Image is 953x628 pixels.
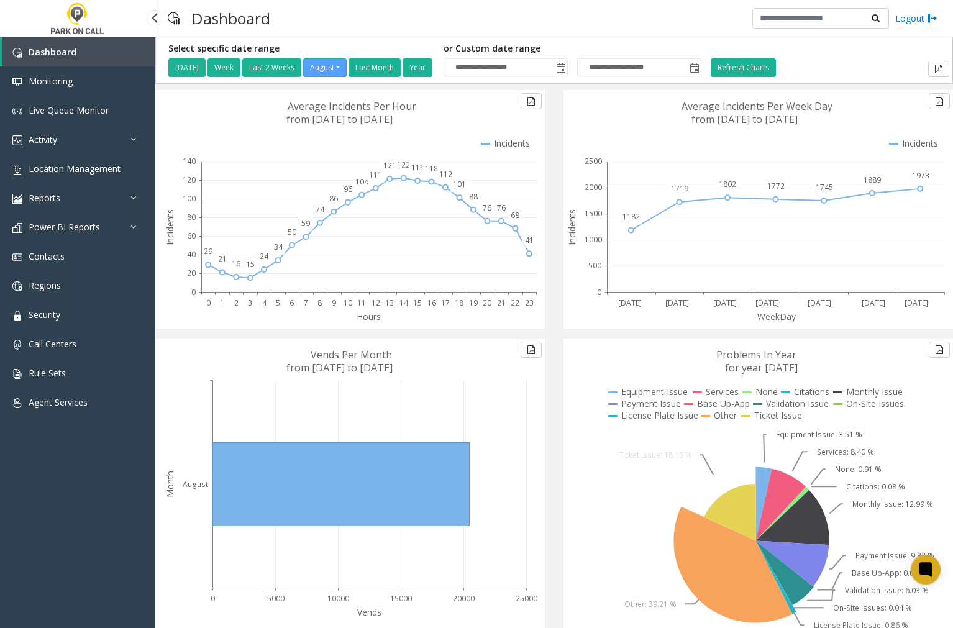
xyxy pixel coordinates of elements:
text: Validation Issue [766,398,829,409]
text: 40 [187,249,196,260]
text: from [DATE] to [DATE] [286,112,393,126]
text: License Plate Issue [621,409,698,421]
text: 86 [329,193,338,204]
text: 16 [232,258,240,269]
text: 16 [427,298,436,308]
text: 15000 [390,593,412,604]
text: 2500 [585,156,602,166]
text: 68 [511,210,519,221]
text: 80 [187,212,196,222]
img: 'icon' [12,398,22,408]
text: 6 [290,298,294,308]
text: Citations: 0.08 % [846,481,905,492]
text: 10 [344,298,352,308]
text: Incidents [494,137,530,149]
text: 8 [317,298,322,308]
span: Security [29,309,60,321]
text: 29 [204,246,212,257]
text: Incidents [566,209,578,245]
img: 'icon' [12,165,22,175]
button: Refresh Charts [711,58,776,77]
button: [DATE] [168,58,206,77]
text: 50 [288,227,296,237]
text: Validation Issue: 6.03 % [845,585,929,596]
button: August [303,58,347,77]
span: Contacts [29,250,65,262]
text: August [183,479,208,489]
text: from [DATE] to [DATE] [286,361,393,375]
img: 'icon' [12,106,22,116]
text: On-Site Issues: 0.04 % [833,603,912,613]
text: 5 [276,298,280,308]
text: 76 [483,203,491,213]
text: On-Site Issues [846,398,904,409]
a: Logout [895,12,937,25]
text: 7 [304,298,308,308]
span: Regions [29,280,61,291]
button: Export to pdf [929,342,950,358]
text: 112 [439,169,452,180]
text: 41 [525,235,534,245]
text: 59 [301,218,310,229]
text: Citations [794,386,829,398]
button: Export to pdf [929,93,950,109]
button: Last 2 Weeks [242,58,301,77]
text: 20 [187,268,196,278]
text: [DATE] [808,298,831,308]
text: 11 [357,298,366,308]
text: 2 [234,298,239,308]
text: Ticket Issue: 18.15 % [619,450,692,460]
text: 3 [248,298,252,308]
text: Equipment Issue [621,386,688,398]
text: 15 [413,298,422,308]
text: None: 0.91 % [835,464,882,475]
text: 1802 [719,179,736,189]
text: 96 [344,184,352,194]
text: for year [DATE] [725,361,798,375]
img: 'icon' [12,340,22,350]
button: Year [403,58,432,77]
span: Power BI Reports [29,221,100,233]
text: Average Incidents Per Week Day [682,99,832,113]
text: 88 [469,191,478,202]
text: [DATE] [713,298,737,308]
img: pageIcon [168,3,180,34]
text: 9 [332,298,336,308]
text: 4 [262,298,267,308]
img: 'icon' [12,77,22,87]
text: 74 [316,204,325,215]
text: 5000 [267,593,285,604]
text: [DATE] [665,298,689,308]
span: Toggle popup [687,59,701,76]
text: Average Incidents Per Hour [288,99,416,113]
text: WeekDay [757,311,796,322]
text: Services [706,386,739,398]
text: 140 [183,156,196,166]
text: 34 [274,242,283,252]
text: 1889 [864,175,881,185]
img: 'icon' [12,223,22,233]
text: Vends Per Month [311,348,392,362]
text: Month [164,471,176,498]
span: Rule Sets [29,367,66,379]
text: Ticket Issue [754,409,802,421]
text: [DATE] [905,298,928,308]
text: Other: 39.21 % [624,599,677,609]
button: Week [207,58,240,77]
text: 1973 [912,170,929,181]
span: Toggle popup [554,59,567,76]
text: Incidents [902,137,938,149]
img: 'icon' [12,48,22,58]
img: logout [928,12,937,25]
text: None [755,386,778,398]
text: Services: 8.40 % [817,447,874,457]
img: 'icon' [12,369,22,379]
text: 101 [453,179,466,189]
text: 20000 [453,593,475,604]
text: 122 [397,160,410,170]
text: Hours [357,311,381,322]
text: [DATE] [862,298,885,308]
text: 21 [218,253,227,264]
text: Incidents [164,209,176,245]
button: Export to pdf [928,61,949,77]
